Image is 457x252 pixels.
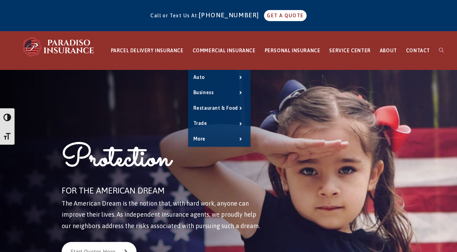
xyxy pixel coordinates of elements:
a: More [188,132,251,147]
span: Restaurant & Food [193,105,238,111]
a: Trade [188,116,251,131]
img: Paradiso Insurance [21,36,97,57]
a: SERVICE CENTER [325,31,375,70]
a: Restaurant & Food [188,101,251,116]
span: FOR THE AMERICAN DREAM [62,186,165,195]
span: ABOUT [380,48,397,53]
span: Auto [193,74,205,80]
a: GET A QUOTE [264,10,306,21]
span: More [193,136,205,142]
h1: Protection [62,139,264,183]
a: Business [188,85,251,100]
span: CONTACT [406,48,430,53]
span: PERSONAL INSURANCE [265,48,320,53]
span: COMMERCIAL INSURANCE [193,48,256,53]
a: Auto [188,70,251,85]
span: Trade [193,120,207,126]
a: ABOUT [375,31,402,70]
span: The American Dream is the notion that, with hard work, anyone can improve their lives. As indepen... [62,200,260,229]
a: PARCEL DELIVERY INSURANCE [106,31,188,70]
a: PERSONAL INSURANCE [260,31,325,70]
a: [PHONE_NUMBER] [199,11,263,19]
a: CONTACT [402,31,434,70]
a: COMMERCIAL INSURANCE [188,31,260,70]
span: Business [193,90,214,95]
span: SERVICE CENTER [329,48,370,53]
span: Call or Text Us At: [150,13,199,18]
span: PARCEL DELIVERY INSURANCE [111,48,184,53]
